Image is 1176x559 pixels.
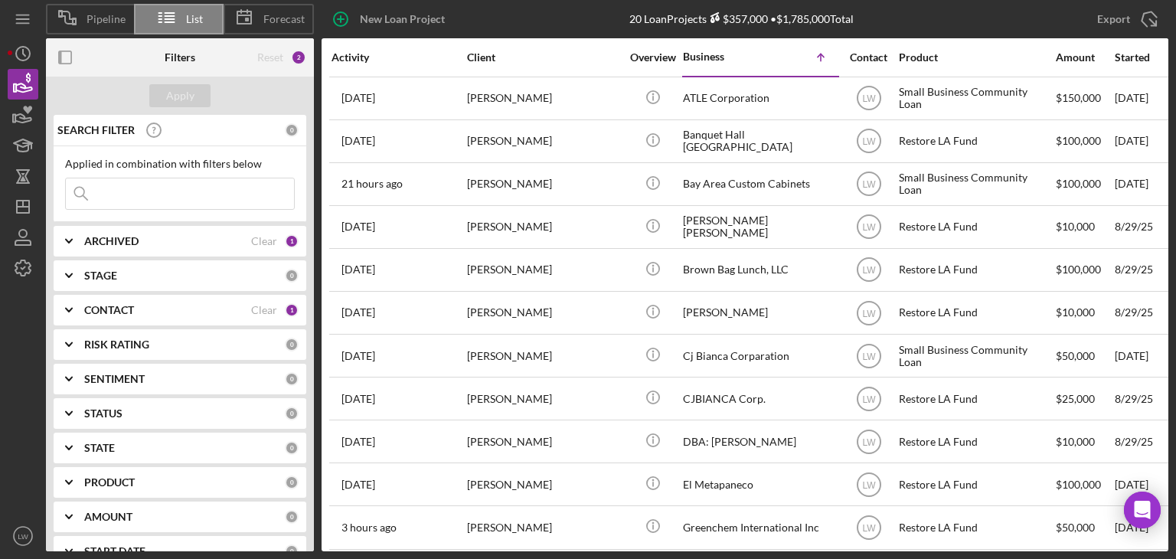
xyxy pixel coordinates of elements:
[467,335,620,376] div: [PERSON_NAME]
[467,464,620,505] div: [PERSON_NAME]
[341,479,375,491] time: 2025-09-03 20:34
[341,135,375,147] time: 2025-09-02 18:55
[84,235,139,247] b: ARCHIVED
[683,378,836,419] div: CJBIANCA Corp.
[467,421,620,462] div: [PERSON_NAME]
[683,121,836,162] div: Banquet Hall [GEOGRAPHIC_DATA]
[341,178,403,190] time: 2025-09-09 23:41
[285,544,299,558] div: 0
[84,270,117,282] b: STAGE
[291,50,306,65] div: 2
[862,179,876,190] text: LW
[84,442,115,454] b: STATE
[707,12,768,25] div: $357,000
[84,511,132,523] b: AMOUNT
[285,234,299,248] div: 1
[186,13,203,25] span: List
[285,269,299,283] div: 0
[322,4,460,34] button: New Loan Project
[1056,306,1095,319] span: $10,000
[341,521,397,534] time: 2025-09-10 17:38
[1056,392,1095,405] span: $25,000
[1056,177,1101,190] span: $100,000
[285,303,299,317] div: 1
[341,263,375,276] time: 2025-09-05 21:09
[1056,263,1101,276] span: $100,000
[862,436,876,447] text: LW
[862,479,876,490] text: LW
[899,293,1052,333] div: Restore LA Fund
[1097,4,1130,34] div: Export
[683,250,836,290] div: Brown Bag Lunch, LLC
[899,507,1052,548] div: Restore LA Fund
[467,164,620,204] div: [PERSON_NAME]
[1056,349,1095,362] span: $50,000
[251,235,277,247] div: Clear
[166,84,194,107] div: Apply
[683,207,836,247] div: [PERSON_NAME] [PERSON_NAME]
[87,13,126,25] span: Pipeline
[862,523,876,534] text: LW
[285,476,299,489] div: 0
[899,421,1052,462] div: Restore LA Fund
[683,335,836,376] div: Cj Bianca Corparation
[683,164,836,204] div: Bay Area Custom Cabinets
[862,265,876,276] text: LW
[899,51,1052,64] div: Product
[18,532,29,541] text: LW
[285,372,299,386] div: 0
[862,222,876,233] text: LW
[1056,91,1101,104] span: $150,000
[899,378,1052,419] div: Restore LA Fund
[360,4,445,34] div: New Loan Project
[84,407,122,420] b: STATUS
[1056,478,1101,491] span: $100,000
[1056,521,1095,534] span: $50,000
[899,464,1052,505] div: Restore LA Fund
[1056,51,1113,64] div: Amount
[285,407,299,420] div: 0
[84,373,145,385] b: SENTIMENT
[1056,134,1101,147] span: $100,000
[84,304,134,316] b: CONTACT
[257,51,283,64] div: Reset
[899,164,1052,204] div: Small Business Community Loan
[341,221,375,233] time: 2025-09-09 04:05
[467,293,620,333] div: [PERSON_NAME]
[251,304,277,316] div: Clear
[467,207,620,247] div: [PERSON_NAME]
[899,78,1052,119] div: Small Business Community Loan
[862,136,876,147] text: LW
[840,51,897,64] div: Contact
[683,507,836,548] div: Greenchem International Inc
[862,394,876,404] text: LW
[899,121,1052,162] div: Restore LA Fund
[341,306,375,319] time: 2025-09-08 19:30
[332,51,465,64] div: Activity
[65,158,295,170] div: Applied in combination with filters below
[683,293,836,333] div: [PERSON_NAME]
[8,521,38,551] button: LW
[899,250,1052,290] div: Restore LA Fund
[467,78,620,119] div: [PERSON_NAME]
[1056,435,1095,448] span: $10,000
[467,51,620,64] div: Client
[683,464,836,505] div: El Metapaneco
[899,207,1052,247] div: Restore LA Fund
[683,51,759,63] div: Business
[285,123,299,137] div: 0
[683,78,836,119] div: ATLE Corporation
[467,378,620,419] div: [PERSON_NAME]
[285,338,299,351] div: 0
[84,545,145,557] b: START DATE
[862,351,876,361] text: LW
[683,421,836,462] div: DBA: [PERSON_NAME]
[84,476,135,489] b: PRODUCT
[341,436,375,448] time: 2025-08-29 21:57
[629,12,854,25] div: 20 Loan Projects • $1,785,000 Total
[57,124,135,136] b: SEARCH FILTER
[341,350,375,362] time: 2025-09-08 19:50
[341,393,375,405] time: 2025-08-29 23:26
[1124,492,1161,528] div: Open Intercom Messenger
[165,51,195,64] b: Filters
